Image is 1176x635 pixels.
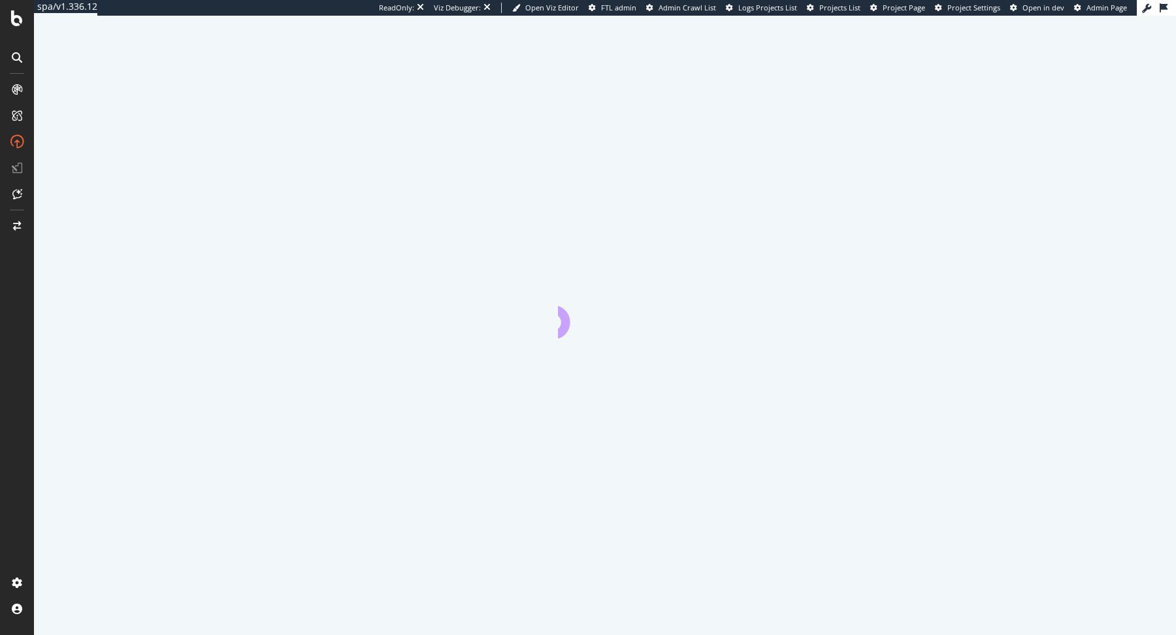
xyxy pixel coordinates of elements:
[807,3,860,13] a: Projects List
[726,3,797,13] a: Logs Projects List
[738,3,797,12] span: Logs Projects List
[558,291,652,338] div: animation
[601,3,636,12] span: FTL admin
[935,3,1000,13] a: Project Settings
[512,3,579,13] a: Open Viz Editor
[434,3,481,13] div: Viz Debugger:
[819,3,860,12] span: Projects List
[525,3,579,12] span: Open Viz Editor
[947,3,1000,12] span: Project Settings
[589,3,636,13] a: FTL admin
[659,3,716,12] span: Admin Crawl List
[1074,3,1127,13] a: Admin Page
[1086,3,1127,12] span: Admin Page
[1022,3,1064,12] span: Open in dev
[870,3,925,13] a: Project Page
[646,3,716,13] a: Admin Crawl List
[1010,3,1064,13] a: Open in dev
[883,3,925,12] span: Project Page
[379,3,414,13] div: ReadOnly:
